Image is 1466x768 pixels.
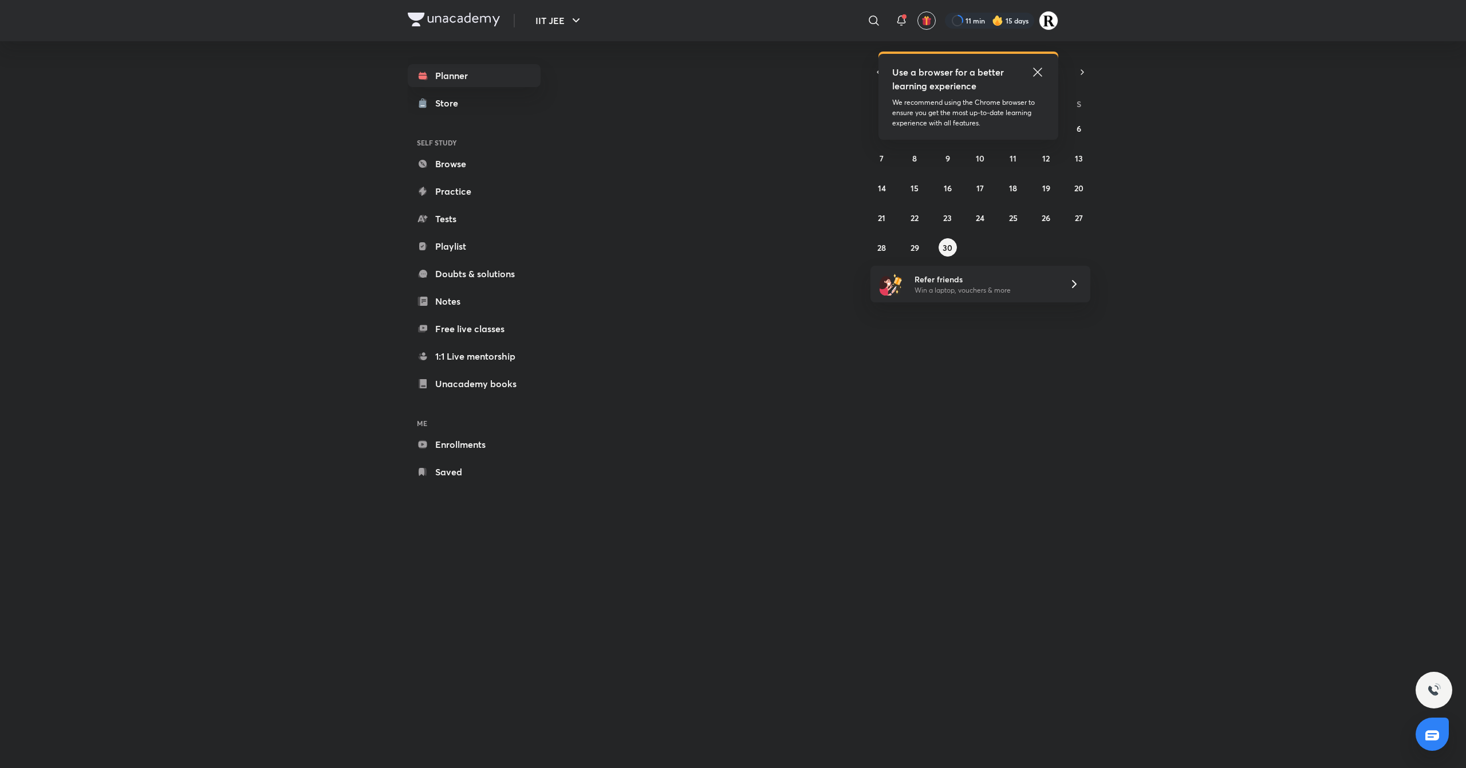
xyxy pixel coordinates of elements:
[1042,212,1050,223] abbr: September 26, 2025
[408,262,541,285] a: Doubts & solutions
[1037,208,1055,227] button: September 26, 2025
[408,345,541,368] a: 1:1 Live mentorship
[873,238,891,257] button: September 28, 2025
[873,149,891,167] button: September 7, 2025
[1037,179,1055,197] button: September 19, 2025
[873,208,891,227] button: September 21, 2025
[939,149,957,167] button: September 9, 2025
[1074,183,1083,194] abbr: September 20, 2025
[1075,212,1083,223] abbr: September 27, 2025
[915,273,1055,285] h6: Refer friends
[878,212,885,223] abbr: September 21, 2025
[1010,153,1016,164] abbr: September 11, 2025
[408,133,541,152] h6: SELF STUDY
[408,13,500,29] a: Company Logo
[1075,153,1083,164] abbr: September 13, 2025
[976,153,984,164] abbr: September 10, 2025
[943,212,952,223] abbr: September 23, 2025
[905,208,924,227] button: September 22, 2025
[1070,208,1088,227] button: September 27, 2025
[892,65,1006,93] h5: Use a browser for a better learning experience
[408,92,541,115] a: Store
[877,242,886,253] abbr: September 28, 2025
[435,96,465,110] div: Store
[1009,212,1018,223] abbr: September 25, 2025
[873,179,891,197] button: September 14, 2025
[915,285,1055,296] p: Win a laptop, vouchers & more
[1004,208,1022,227] button: September 25, 2025
[892,97,1045,128] p: We recommend using the Chrome browser to ensure you get the most up-to-date learning experience w...
[1004,179,1022,197] button: September 18, 2025
[939,179,957,197] button: September 16, 2025
[408,64,541,87] a: Planner
[992,15,1003,26] img: streak
[921,15,932,26] img: avatar
[1042,183,1050,194] abbr: September 19, 2025
[1039,11,1058,30] img: Rakhi Sharma
[408,180,541,203] a: Practice
[905,149,924,167] button: September 8, 2025
[917,11,936,30] button: avatar
[976,212,984,223] abbr: September 24, 2025
[912,153,917,164] abbr: September 8, 2025
[1042,153,1050,164] abbr: September 12, 2025
[408,413,541,433] h6: ME
[408,372,541,395] a: Unacademy books
[1070,119,1088,137] button: September 6, 2025
[1077,99,1081,109] abbr: Saturday
[529,9,590,32] button: IIT JEE
[408,207,541,230] a: Tests
[976,183,984,194] abbr: September 17, 2025
[1077,123,1081,134] abbr: September 6, 2025
[878,183,886,194] abbr: September 14, 2025
[1004,149,1022,167] button: September 11, 2025
[971,149,990,167] button: September 10, 2025
[905,179,924,197] button: September 15, 2025
[1070,179,1088,197] button: September 20, 2025
[911,212,919,223] abbr: September 22, 2025
[408,235,541,258] a: Playlist
[971,208,990,227] button: September 24, 2025
[911,242,919,253] abbr: September 29, 2025
[944,183,952,194] abbr: September 16, 2025
[408,460,541,483] a: Saved
[880,273,903,296] img: referral
[1070,149,1088,167] button: September 13, 2025
[1009,183,1017,194] abbr: September 18, 2025
[408,290,541,313] a: Notes
[939,208,957,227] button: September 23, 2025
[971,179,990,197] button: September 17, 2025
[408,433,541,456] a: Enrollments
[408,152,541,175] a: Browse
[911,183,919,194] abbr: September 15, 2025
[880,153,884,164] abbr: September 7, 2025
[1037,149,1055,167] button: September 12, 2025
[408,13,500,26] img: Company Logo
[408,317,541,340] a: Free live classes
[939,238,957,257] button: September 30, 2025
[945,153,950,164] abbr: September 9, 2025
[943,242,952,253] abbr: September 30, 2025
[1427,683,1441,697] img: ttu
[905,238,924,257] button: September 29, 2025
